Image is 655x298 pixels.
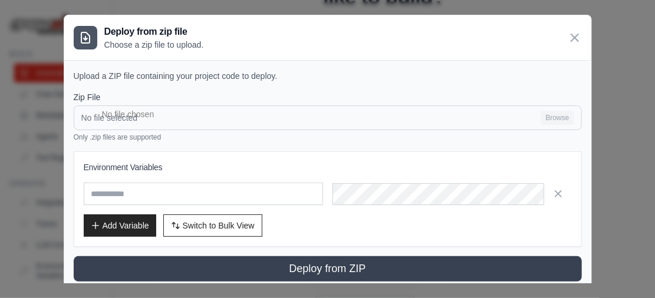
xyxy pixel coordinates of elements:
iframe: Chat Widget [596,241,655,298]
input: No file selected Browse [74,105,582,130]
span: Switch to Bulk View [183,220,255,231]
h3: Deploy from zip file [104,25,204,39]
h3: Environment Variables [84,161,572,173]
p: Choose a zip file to upload. [104,39,204,51]
p: Upload a ZIP file containing your project code to deploy. [74,70,582,82]
label: Zip File [74,91,582,103]
button: Deploy from ZIP [74,256,582,282]
button: Add Variable [84,214,156,237]
p: Only .zip files are supported [74,133,582,142]
button: Switch to Bulk View [163,214,262,237]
